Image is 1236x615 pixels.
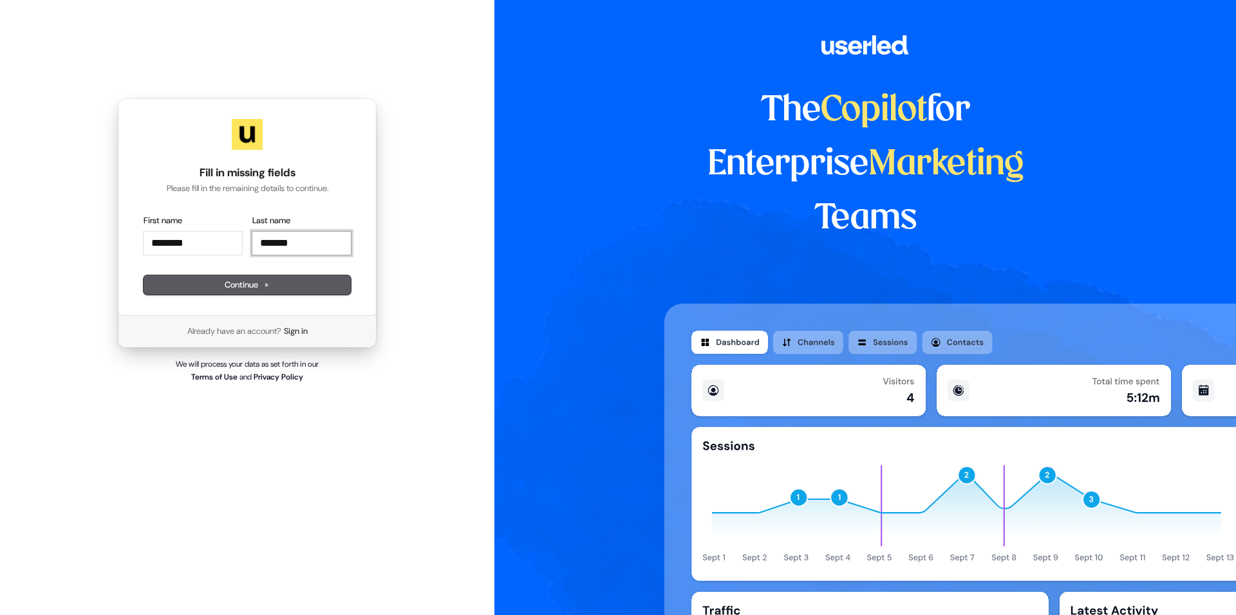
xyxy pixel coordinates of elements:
label: First name [144,215,182,226]
span: Continue [225,279,270,291]
button: Continue [144,275,351,295]
p: Please fill in the remaining details to continue. [144,183,351,194]
span: Copilot [821,94,927,127]
h1: The for Enterprise Teams [664,84,1067,246]
img: Userled [232,119,263,150]
p: We will process your data as set forth in our and [165,358,330,383]
h1: Fill in missing fields [144,165,351,181]
a: Sign in [284,326,308,337]
span: Marketing [868,148,1024,181]
a: Terms of Use [191,372,238,382]
label: Last name [252,215,290,226]
a: Privacy Policy [254,372,303,382]
span: Already have an account? [187,326,281,337]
